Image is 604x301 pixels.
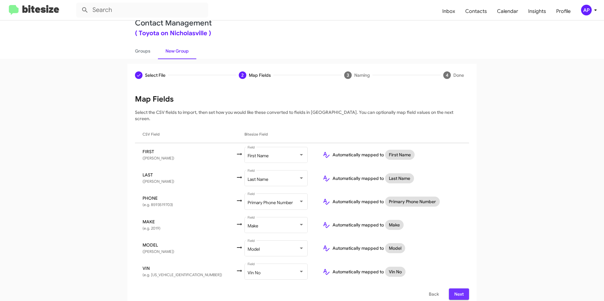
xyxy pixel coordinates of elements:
[248,246,260,252] span: Model
[385,173,414,183] mat-chip: Last Name
[143,226,160,231] span: (e.g. 2019)
[135,109,469,122] p: Select the CSV fields to import, then set how you would like these converted to fields in [GEOGRA...
[322,150,461,160] div: Automatically mapped to
[523,2,551,20] a: Insights
[143,195,236,201] span: PHONE
[492,2,523,20] a: Calendar
[385,267,405,277] mat-chip: Vin No
[385,150,415,160] mat-chip: First Name
[143,148,236,155] span: FIRST
[143,272,222,277] span: (e.g. [US_VEHICLE_IDENTIFICATION_NUMBER])
[322,173,461,183] div: Automatically mapped to
[248,176,268,182] span: Last Name
[449,288,469,300] button: Next
[76,3,208,18] input: Search
[143,265,236,271] span: VIN
[143,179,174,184] span: ([PERSON_NAME])
[248,153,269,159] span: First Name
[135,30,469,36] div: ( Toyota on Nicholasville )
[454,288,464,300] span: Next
[135,125,236,143] th: CSV Field
[143,219,236,225] span: MAKE
[424,288,444,300] button: Back
[143,156,174,160] span: ([PERSON_NAME])
[143,249,174,254] span: ([PERSON_NAME])
[551,2,576,20] a: Profile
[248,200,293,205] span: Primary Phone Number
[581,5,592,15] div: AP
[143,242,236,248] span: MODEL
[248,223,258,229] span: Make
[322,220,461,230] div: Automatically mapped to
[385,220,404,230] mat-chip: Make
[248,270,260,276] span: Vin No
[143,202,173,207] span: (e.g. 8593519703)
[385,243,405,253] mat-chip: Model
[385,197,440,207] mat-chip: Primary Phone Number
[135,94,469,104] h1: Map Fields
[135,18,212,28] a: Contact Management
[322,197,461,207] div: Automatically mapped to
[322,243,461,253] div: Automatically mapped to
[127,43,158,59] a: Groups
[460,2,492,20] a: Contacts
[158,43,196,59] a: New Group
[143,172,236,178] span: LAST
[576,5,597,15] button: AP
[437,2,460,20] a: Inbox
[429,288,439,300] span: Back
[244,125,317,143] th: Bitesize Field
[322,267,461,277] div: Automatically mapped to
